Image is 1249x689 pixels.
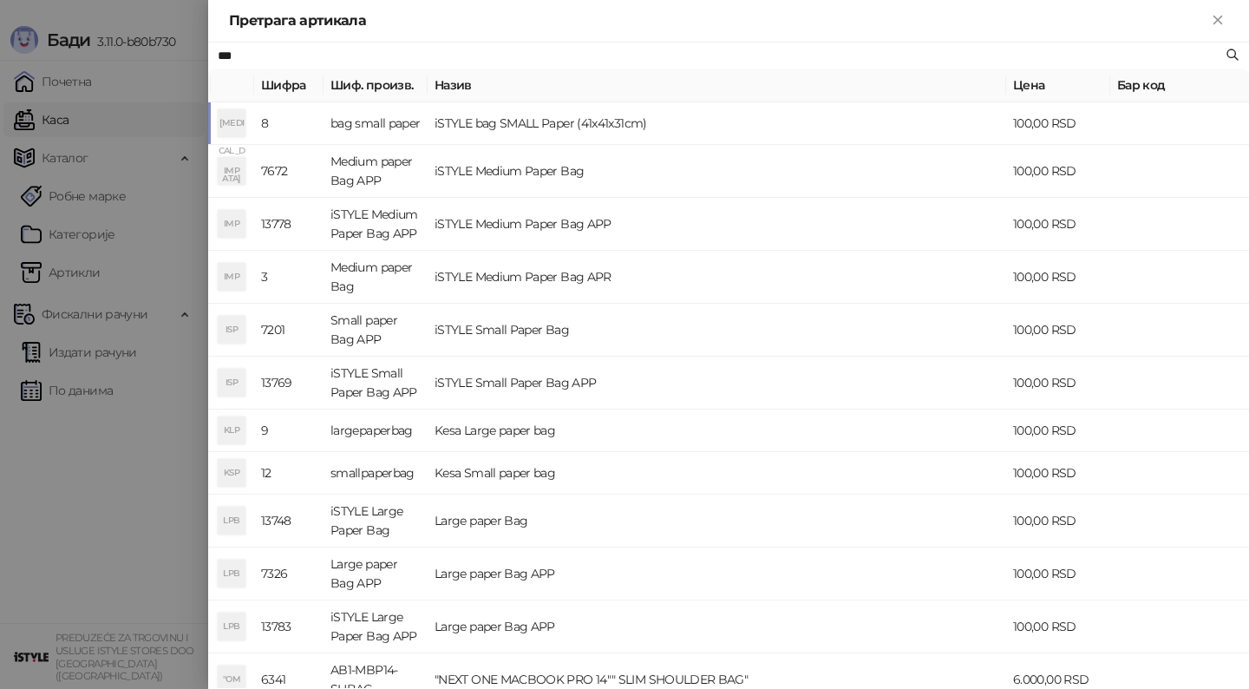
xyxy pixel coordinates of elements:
td: 100,00 RSD [1006,410,1110,452]
td: 13783 [254,600,324,653]
td: 100,00 RSD [1006,548,1110,600]
td: Medium paper Bag APP [324,145,428,198]
td: 12 [254,452,324,495]
td: Large paper Bag [428,495,1006,548]
td: 100,00 RSD [1006,357,1110,410]
td: 100,00 RSD [1006,145,1110,198]
td: Large paper Bag APP [428,600,1006,653]
td: 7672 [254,145,324,198]
td: iSTYLE Small Paper Bag APP [324,357,428,410]
td: 13769 [254,357,324,410]
td: Medium paper Bag [324,251,428,304]
td: iSTYLE Small Paper Bag [428,304,1006,357]
td: iSTYLE Medium Paper Bag [428,145,1006,198]
div: IMP [218,210,245,238]
td: 100,00 RSD [1006,304,1110,357]
td: 13748 [254,495,324,548]
td: 100,00 RSD [1006,102,1110,145]
div: Претрага артикала [229,10,1207,31]
div: KSP [218,459,245,487]
td: largepaperbag [324,410,428,452]
div: IMP [218,263,245,291]
div: ISP [218,369,245,397]
th: Шиф. произв. [324,69,428,102]
td: smallpaperbag [324,452,428,495]
div: ISP [218,316,245,344]
div: [MEDICAL_DATA] [218,109,245,137]
td: iSTYLE Medium Paper Bag APP [324,198,428,251]
td: 3 [254,251,324,304]
td: Small paper Bag APP [324,304,428,357]
td: iSTYLE Large Paper Bag [324,495,428,548]
div: IMP [218,157,245,185]
div: KLP [218,417,245,444]
td: iSTYLE Medium Paper Bag APP [428,198,1006,251]
td: 100,00 RSD [1006,452,1110,495]
td: iSTYLE Large Paper Bag APP [324,600,428,653]
td: Large paper Bag APP [428,548,1006,600]
td: 100,00 RSD [1006,495,1110,548]
button: Close [1207,10,1228,31]
th: Назив [428,69,1006,102]
td: bag small paper [324,102,428,145]
td: iSTYLE bag SMALL Paper (41x41x31cm) [428,102,1006,145]
td: 8 [254,102,324,145]
td: iSTYLE Medium Paper Bag APR [428,251,1006,304]
td: 7326 [254,548,324,600]
div: LPB [218,613,245,640]
td: 9 [254,410,324,452]
td: Kesa Small paper bag [428,452,1006,495]
th: Бар код [1110,69,1249,102]
div: LPB [218,507,245,535]
td: 7201 [254,304,324,357]
td: Large paper Bag APP [324,548,428,600]
div: LPB [218,560,245,587]
td: 100,00 RSD [1006,600,1110,653]
td: 100,00 RSD [1006,251,1110,304]
td: Kesa Large paper bag [428,410,1006,452]
td: 100,00 RSD [1006,198,1110,251]
td: iSTYLE Small Paper Bag APP [428,357,1006,410]
td: 13778 [254,198,324,251]
th: Цена [1006,69,1110,102]
th: Шифра [254,69,324,102]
